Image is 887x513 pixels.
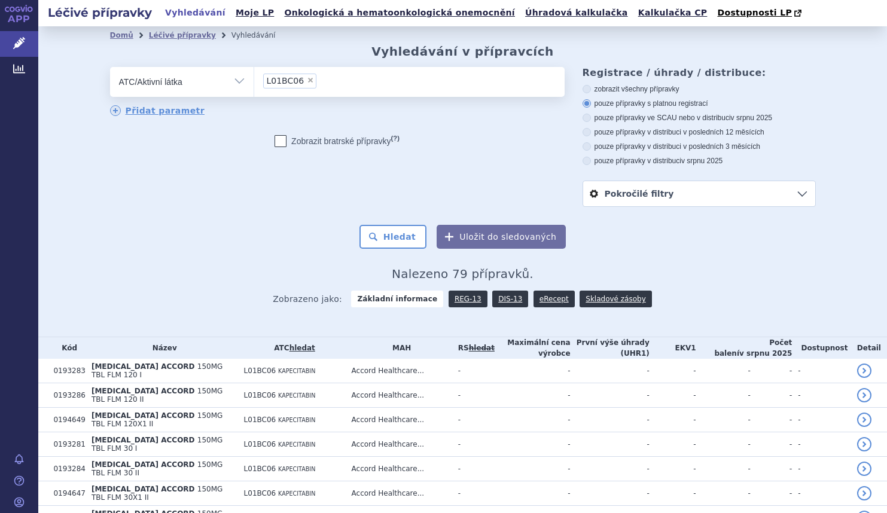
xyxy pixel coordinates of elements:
[650,359,696,383] td: -
[857,388,871,402] a: detail
[346,432,452,457] td: Accord Healthcare...
[110,31,133,39] a: Domů
[696,481,751,506] td: -
[307,77,314,84] span: ×
[495,408,571,432] td: -
[650,337,696,359] th: EKV1
[857,437,871,451] a: detail
[857,486,871,500] a: detail
[244,440,276,448] span: L01BC06
[792,432,851,457] td: -
[452,337,495,359] th: RS
[650,481,696,506] td: -
[346,408,452,432] td: Accord Healthcare...
[92,387,222,404] span: 150MG TBL FLM 120 II
[469,344,495,352] a: vyhledávání neobsahuje žádnou platnou referenční skupinu
[92,362,195,371] span: [MEDICAL_DATA] ACCORD
[391,135,400,142] abbr: (?)
[583,142,816,151] label: pouze přípravky v distribuci v posledních 3 měsících
[851,337,887,359] th: Detail
[47,432,85,457] td: 0193281
[452,383,495,408] td: -
[86,337,238,359] th: Název
[583,181,815,206] a: Pokročilé filtry
[244,367,276,375] span: L01BC06
[278,392,315,399] span: KAPECITABIN
[696,359,751,383] td: -
[275,135,400,147] label: Zobrazit bratrské přípravky
[495,337,571,359] th: Maximální cena výrobce
[696,408,751,432] td: -
[571,457,650,481] td: -
[38,4,161,21] h2: Léčivé přípravky
[273,291,342,307] span: Zobrazeno jako:
[751,359,792,383] td: -
[47,457,85,481] td: 0193284
[92,436,222,453] span: 150MG TBL FLM 30 I
[47,359,85,383] td: 0193283
[495,383,571,408] td: -
[289,344,315,352] a: hledat
[371,44,554,59] h2: Vyhledávání v přípravcích
[278,368,315,374] span: KAPECITABIN
[495,481,571,506] td: -
[359,225,427,249] button: Hledat
[346,337,452,359] th: MAH
[92,411,195,420] span: [MEDICAL_DATA] ACCORD
[47,337,85,359] th: Kód
[583,84,816,94] label: zobrazit všechny přípravky
[244,416,276,424] span: L01BC06
[635,5,711,21] a: Kalkulačka CP
[92,411,222,428] span: 150MG TBL FLM 120X1 II
[110,105,205,116] a: Přidat parametr
[231,26,291,44] li: Vyhledávání
[437,225,566,249] button: Uložit do sledovaných
[232,5,278,21] a: Moje LP
[650,408,696,432] td: -
[47,383,85,408] td: 0193286
[571,383,650,408] td: -
[696,383,751,408] td: -
[731,114,772,122] span: v srpnu 2025
[792,337,851,359] th: Dostupnost
[244,391,276,399] span: L01BC06
[278,417,315,423] span: KAPECITABIN
[161,5,229,21] a: Vyhledávání
[47,408,85,432] td: 0194649
[857,462,871,476] a: detail
[495,359,571,383] td: -
[751,432,792,457] td: -
[351,291,443,307] strong: Základní informace
[792,383,851,408] td: -
[92,362,222,379] span: 150MG TBL FLM 120 I
[238,337,346,359] th: ATC
[739,349,792,358] span: v srpnu 2025
[452,432,495,457] td: -
[571,432,650,457] td: -
[696,432,751,457] td: -
[92,460,222,477] span: 150MG TBL FLM 30 II
[751,408,792,432] td: -
[452,457,495,481] td: -
[92,436,195,444] span: [MEDICAL_DATA] ACCORD
[857,413,871,427] a: detail
[92,387,195,395] span: [MEDICAL_DATA] ACCORD
[792,481,851,506] td: -
[583,67,816,78] h3: Registrace / úhrady / distribuce:
[792,359,851,383] td: -
[751,481,792,506] td: -
[792,408,851,432] td: -
[392,267,534,281] span: Nalezeno 79 přípravků.
[92,460,195,469] span: [MEDICAL_DATA] ACCORD
[452,481,495,506] td: -
[452,359,495,383] td: -
[583,156,816,166] label: pouze přípravky v distribuci
[650,383,696,408] td: -
[346,383,452,408] td: Accord Healthcare...
[449,291,487,307] a: REG-13
[492,291,528,307] a: DIS-13
[650,432,696,457] td: -
[452,408,495,432] td: -
[281,5,519,21] a: Onkologická a hematoonkologická onemocnění
[650,457,696,481] td: -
